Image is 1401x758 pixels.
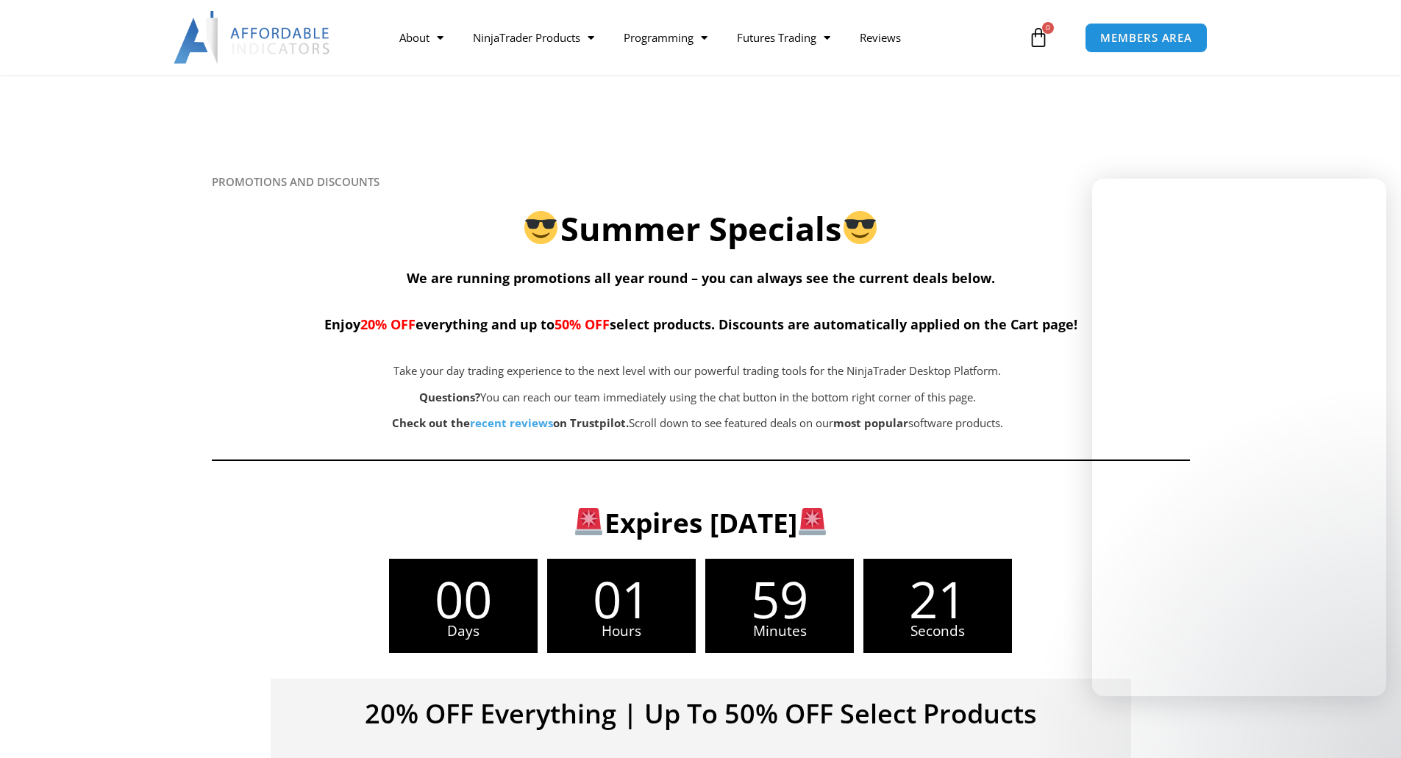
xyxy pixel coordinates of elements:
[470,415,553,430] a: recent reviews
[385,21,458,54] a: About
[1042,22,1054,34] span: 0
[1100,32,1192,43] span: MEMBERS AREA
[324,315,1077,333] span: Enjoy everything and up to select products. Discounts are automatically applied on the Cart page!
[1092,179,1386,696] iframe: Intercom live chat
[389,624,538,638] span: Days
[389,573,538,624] span: 00
[609,21,722,54] a: Programming
[555,315,610,333] span: 50% OFF
[575,508,602,535] img: 🚨
[1006,16,1071,59] a: 0
[863,624,1012,638] span: Seconds
[458,21,609,54] a: NinjaTrader Products
[392,415,629,430] strong: Check out the on Trustpilot.
[360,315,416,333] span: 20% OFF
[863,573,1012,624] span: 21
[1351,708,1386,743] iframe: Intercom live chat
[385,21,1024,54] nav: Menu
[844,211,877,244] img: 😎
[845,21,916,54] a: Reviews
[547,624,696,638] span: Hours
[705,573,854,624] span: 59
[285,387,1111,408] p: You can reach our team immediately using the chat button in the bottom right corner of this page.
[419,390,480,404] strong: Questions?
[1085,23,1208,53] a: MEMBERS AREA
[393,363,1001,378] span: Take your day trading experience to the next level with our powerful trading tools for the NinjaT...
[799,508,826,535] img: 🚨
[407,269,995,287] span: We are running promotions all year round – you can always see the current deals below.
[212,207,1190,251] h2: Summer Specials
[212,175,1190,189] h6: PROMOTIONS AND DISCOUNTS
[174,11,332,64] img: LogoAI | Affordable Indicators – NinjaTrader
[722,21,845,54] a: Futures Trading
[833,415,908,430] b: most popular
[293,701,1109,727] h4: 20% OFF Everything | Up To 50% OFF Select Products
[524,211,557,244] img: 😎
[705,624,854,638] span: Minutes
[235,505,1166,540] h3: Expires [DATE]
[547,573,696,624] span: 01
[285,413,1111,434] p: Scroll down to see featured deals on our software products.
